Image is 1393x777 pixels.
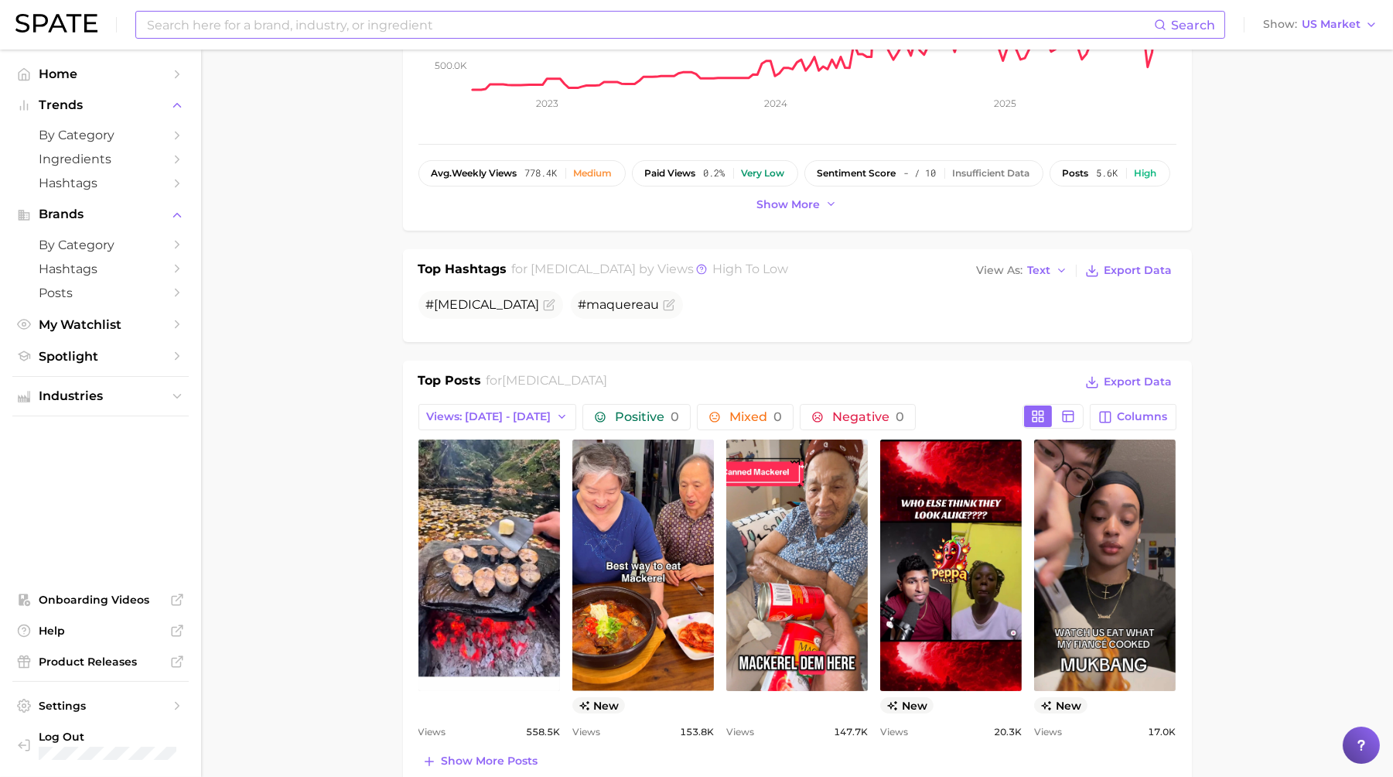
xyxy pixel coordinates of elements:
span: Spotlight [39,349,162,364]
button: View AsText [973,261,1072,281]
span: sentiment score [818,168,896,179]
span: high to low [712,262,788,276]
span: 5.6k [1097,168,1118,179]
a: by Category [12,123,189,147]
a: Hashtags [12,171,189,195]
h2: for by Views [511,260,788,282]
a: Hashtags [12,257,189,281]
a: Settings [12,694,189,717]
span: 0.2% [704,168,726,179]
a: Help [12,619,189,642]
button: Brands [12,203,189,226]
span: 17.0k [1148,723,1176,741]
span: # [426,297,540,312]
span: by Category [39,238,162,252]
span: Industries [39,389,162,403]
span: Views [880,723,908,741]
span: posts [1063,168,1089,179]
span: My Watchlist [39,317,162,332]
button: paid views0.2%Very low [632,160,798,187]
a: My Watchlist [12,313,189,337]
span: [MEDICAL_DATA] [531,262,636,276]
span: Negative [832,411,904,423]
span: Posts [39,286,162,300]
tspan: 2024 [763,98,787,109]
span: Show [1263,20,1297,29]
a: by Category [12,233,189,257]
a: Ingredients [12,147,189,171]
tspan: 500.0k [435,60,467,71]
div: High [1135,168,1157,179]
span: Views [572,723,600,741]
a: Home [12,62,189,86]
button: ShowUS Market [1259,15,1381,35]
span: Views: [DATE] - [DATE] [427,410,551,423]
span: 0 [896,409,904,424]
button: Flag as miscategorized or irrelevant [663,299,675,311]
span: Text [1028,266,1051,275]
span: Show more [757,198,821,211]
a: Onboarding Videos [12,588,189,611]
span: weekly views [432,168,517,179]
span: Trends [39,98,162,112]
div: Insufficient Data [953,168,1030,179]
button: Flag as miscategorized or irrelevant [543,299,555,311]
h2: for [486,371,607,395]
a: Log out. Currently logged in with e-mail jhayes@hunterpr.com. [12,725,189,765]
span: Positive [615,411,679,423]
button: Export Data [1081,371,1176,393]
tspan: 2023 [535,98,558,109]
button: Show more [753,194,842,215]
button: Show more posts [418,751,541,772]
span: 153.8k [680,723,714,741]
span: Export Data [1104,264,1173,277]
a: Product Releases [12,650,189,673]
span: US Market [1302,20,1361,29]
span: paid views [645,168,696,179]
span: new [1034,697,1087,714]
span: by Category [39,128,162,142]
span: Home [39,67,162,81]
button: Export Data [1081,260,1176,282]
span: Hashtags [39,176,162,190]
span: 147.7k [834,723,868,741]
span: Show more posts [441,755,538,768]
button: avg.weekly views778.4kMedium [418,160,626,187]
span: Product Releases [39,655,162,669]
h1: Top Hashtags [418,260,507,282]
a: Spotlight [12,344,189,368]
span: Hashtags [39,262,162,276]
button: Views: [DATE] - [DATE] [418,404,577,430]
span: new [880,697,934,714]
span: Onboarding Videos [39,593,162,607]
span: 778.4k [525,168,558,179]
span: Views [1034,723,1062,741]
span: Ingredients [39,152,162,166]
div: Medium [574,168,613,179]
span: Help [39,624,162,638]
button: Columns [1090,404,1176,430]
span: new [572,697,626,714]
span: [MEDICAL_DATA] [502,373,607,388]
span: Mixed [729,411,782,423]
span: 0 [773,409,782,424]
a: Posts [12,281,189,305]
span: Views [418,723,446,741]
span: [MEDICAL_DATA] [435,297,540,312]
span: Views [726,723,754,741]
span: Export Data [1104,375,1173,388]
span: 0 [671,409,679,424]
span: Search [1171,18,1215,33]
tspan: 2025 [993,98,1016,109]
span: 20.3k [994,723,1022,741]
button: sentiment score- / 10Insufficient Data [804,160,1043,187]
span: Columns [1118,410,1168,423]
img: SPATE [15,14,97,33]
span: Brands [39,207,162,221]
input: Search here for a brand, industry, or ingredient [145,12,1154,38]
span: 558.5k [526,723,560,741]
button: Trends [12,94,189,117]
h1: Top Posts [418,371,482,395]
span: #maquereau [579,297,660,312]
span: - / 10 [904,168,937,179]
